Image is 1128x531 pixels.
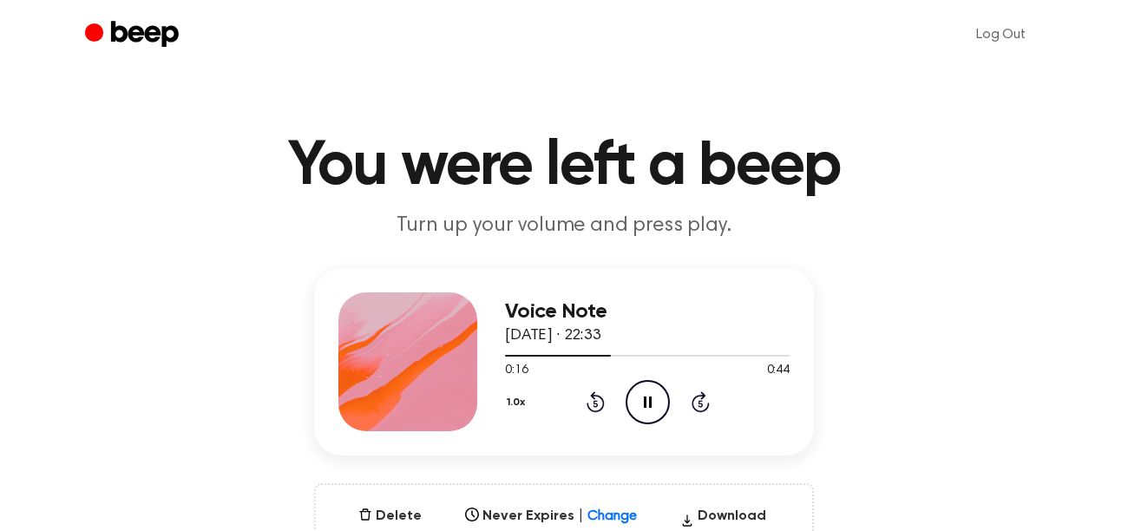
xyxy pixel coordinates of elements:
[231,212,897,240] p: Turn up your volume and press play.
[505,300,790,324] h3: Voice Note
[85,18,183,52] a: Beep
[505,362,528,380] span: 0:16
[959,14,1043,56] a: Log Out
[351,506,429,527] button: Delete
[767,362,790,380] span: 0:44
[505,328,600,344] span: [DATE] · 22:33
[505,388,532,417] button: 1.0x
[120,135,1008,198] h1: You were left a beep
[468,502,602,519] div: Select...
